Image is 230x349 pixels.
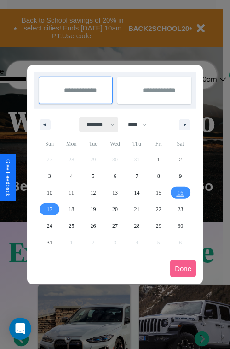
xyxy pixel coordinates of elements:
[134,201,139,218] span: 21
[39,201,60,218] button: 17
[112,184,118,201] span: 13
[148,201,169,218] button: 22
[126,136,148,151] span: Thu
[39,168,60,184] button: 3
[148,184,169,201] button: 15
[91,201,96,218] span: 19
[5,159,11,196] div: Give Feedback
[134,218,139,234] span: 28
[126,184,148,201] button: 14
[170,184,191,201] button: 16
[148,136,169,151] span: Fri
[60,168,82,184] button: 4
[48,168,51,184] span: 3
[156,184,161,201] span: 15
[60,201,82,218] button: 18
[157,168,160,184] span: 8
[178,218,183,234] span: 30
[104,168,126,184] button: 6
[60,218,82,234] button: 25
[104,184,126,201] button: 13
[104,218,126,234] button: 27
[69,184,74,201] span: 11
[170,136,191,151] span: Sat
[69,218,74,234] span: 25
[148,168,169,184] button: 8
[112,201,118,218] span: 20
[82,168,104,184] button: 5
[70,168,73,184] span: 4
[104,136,126,151] span: Wed
[178,201,183,218] span: 23
[39,184,60,201] button: 10
[126,168,148,184] button: 7
[39,136,60,151] span: Sun
[9,318,31,340] div: Open Intercom Messenger
[179,151,182,168] span: 2
[82,218,104,234] button: 26
[60,184,82,201] button: 11
[126,201,148,218] button: 21
[179,168,182,184] span: 9
[112,218,118,234] span: 27
[91,218,96,234] span: 26
[39,218,60,234] button: 24
[156,201,161,218] span: 22
[82,184,104,201] button: 12
[82,201,104,218] button: 19
[170,218,191,234] button: 30
[170,168,191,184] button: 9
[47,201,52,218] span: 17
[82,136,104,151] span: Tue
[148,151,169,168] button: 1
[170,151,191,168] button: 2
[69,201,74,218] span: 18
[47,218,52,234] span: 24
[170,260,196,277] button: Done
[104,201,126,218] button: 20
[157,151,160,168] span: 1
[47,234,52,251] span: 31
[39,234,60,251] button: 31
[60,136,82,151] span: Mon
[47,184,52,201] span: 10
[135,168,138,184] span: 7
[178,184,183,201] span: 16
[91,184,96,201] span: 12
[148,218,169,234] button: 29
[114,168,116,184] span: 6
[126,218,148,234] button: 28
[134,184,139,201] span: 14
[156,218,161,234] span: 29
[92,168,95,184] span: 5
[170,201,191,218] button: 23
